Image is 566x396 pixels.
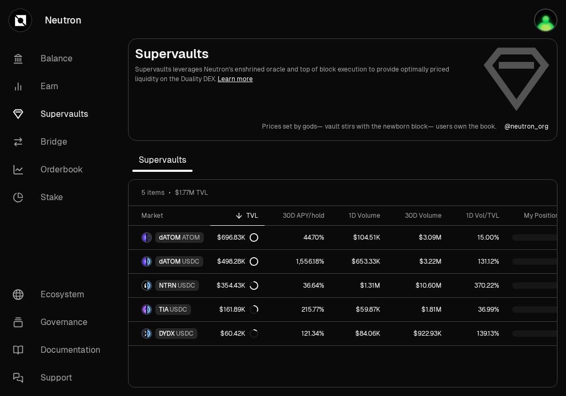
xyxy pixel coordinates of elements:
div: My Position [512,211,559,220]
div: Market [141,211,204,220]
a: Supervaults [4,100,115,128]
img: dATOM Logo [142,233,146,242]
a: TIA LogoUSDC LogoTIAUSDC [129,298,210,321]
div: TVL [217,211,258,220]
a: Ecosystem [4,281,115,308]
a: Bridge [4,128,115,156]
a: $84.06K [331,322,387,345]
a: 121.34% [265,322,331,345]
p: vault stirs with the newborn block— [325,122,434,131]
a: $1.81M [387,298,448,321]
a: $1.31M [331,274,387,297]
span: USDC [182,257,200,266]
a: 139.13% [448,322,506,345]
div: $696.83K [217,233,258,242]
p: Supervaults leverages Neutron's enshrined oracle and top of block execution to provide optimally ... [135,65,474,84]
span: $1.77M TVL [175,188,208,197]
img: NTRN Logo [142,281,146,290]
p: Prices set by gods— [262,122,323,131]
a: Support [4,364,115,392]
a: Balance [4,45,115,73]
img: Luna Staking [535,10,556,31]
img: USDC Logo [147,257,151,266]
a: $161.89K [210,298,265,321]
a: Earn [4,73,115,100]
div: 30D Volume [393,211,442,220]
a: 44.70% [265,226,331,249]
span: TIA [159,305,169,314]
a: $3.22M [387,250,448,273]
a: Learn more [218,75,253,83]
a: $653.33K [331,250,387,273]
span: USDC [178,281,195,290]
h2: Supervaults [135,45,474,62]
a: $922.93K [387,322,448,345]
span: USDC [176,329,194,338]
div: 30D APY/hold [271,211,324,220]
img: USDC Logo [147,281,151,290]
img: TIA Logo [142,305,146,314]
a: $104.51K [331,226,387,249]
a: NTRN LogoUSDC LogoNTRNUSDC [129,274,210,297]
a: $60.42K [210,322,265,345]
a: $3.09M [387,226,448,249]
a: Documentation [4,336,115,364]
div: $498.28K [217,257,258,266]
p: @ neutron_org [505,122,548,131]
a: 131.12% [448,250,506,273]
a: Stake [4,184,115,211]
img: dATOM Logo [142,257,146,266]
a: Governance [4,308,115,336]
span: dATOM [159,257,181,266]
span: Supervaults [132,149,193,171]
span: dATOM [159,233,181,242]
a: 36.64% [265,274,331,297]
a: Orderbook [4,156,115,184]
a: 1,556.18% [265,250,331,273]
span: DYDX [159,329,175,338]
img: DYDX Logo [142,329,146,338]
img: USDC Logo [147,305,151,314]
div: 1D Volume [337,211,380,220]
a: dATOM LogoATOM LogodATOMATOM [129,226,210,249]
a: dATOM LogoUSDC LogodATOMUSDC [129,250,210,273]
a: 15.00% [448,226,506,249]
a: 36.99% [448,298,506,321]
div: 1D Vol/TVL [455,211,499,220]
a: 370.22% [448,274,506,297]
a: Prices set by gods—vault stirs with the newborn block—users own the book. [262,122,496,131]
p: users own the book. [436,122,496,131]
a: $498.28K [210,250,265,273]
a: $354.43K [210,274,265,297]
a: @neutron_org [505,122,548,131]
span: ATOM [182,233,200,242]
span: 5 items [141,188,164,197]
img: USDC Logo [147,329,151,338]
div: $60.42K [220,329,258,338]
a: DYDX LogoUSDC LogoDYDXUSDC [129,322,210,345]
span: USDC [170,305,187,314]
img: ATOM Logo [147,233,151,242]
div: $354.43K [217,281,258,290]
a: $59.87K [331,298,387,321]
span: NTRN [159,281,177,290]
a: $696.83K [210,226,265,249]
div: $161.89K [219,305,258,314]
a: 215.77% [265,298,331,321]
a: $10.60M [387,274,448,297]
